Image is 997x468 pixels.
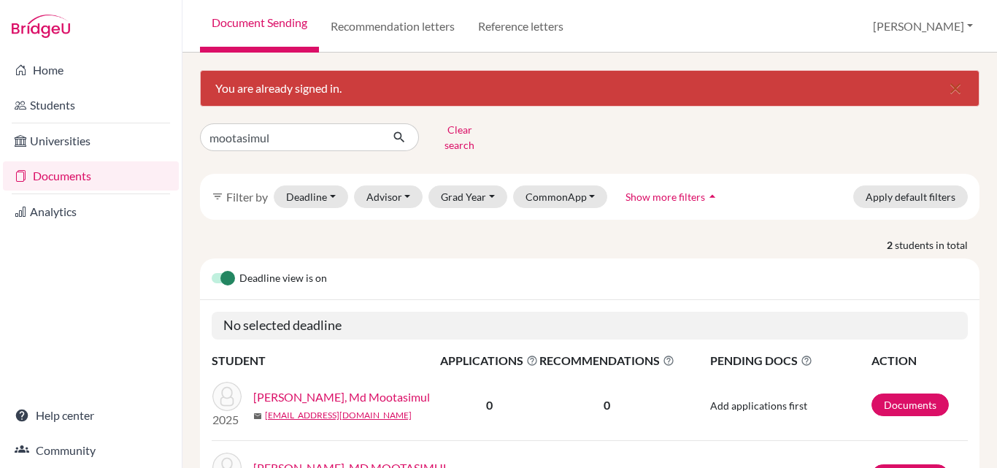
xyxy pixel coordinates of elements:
[705,189,720,204] i: arrow_drop_up
[871,351,968,370] th: ACTION
[853,185,968,208] button: Apply default filters
[200,123,381,151] input: Find student by name...
[866,12,979,40] button: [PERSON_NAME]
[239,270,327,288] span: Deadline view is on
[513,185,608,208] button: CommonApp
[253,412,262,421] span: mail
[253,388,430,406] a: [PERSON_NAME], Md Mootasimul
[710,352,870,369] span: PENDING DOCS
[625,191,705,203] span: Show more filters
[613,185,732,208] button: Show more filtersarrow_drop_up
[12,15,70,38] img: Bridge-U
[947,80,964,97] i: close
[419,118,500,156] button: Clear search
[486,398,493,412] b: 0
[3,126,179,156] a: Universities
[3,161,179,191] a: Documents
[539,396,674,414] p: 0
[226,190,268,204] span: Filter by
[212,411,242,429] p: 2025
[212,351,439,370] th: STUDENT
[710,399,807,412] span: Add applications first
[932,71,979,106] button: Close
[895,237,979,253] span: students in total
[200,70,979,107] div: You are already signed in.
[428,185,507,208] button: Grad Year
[212,312,968,340] h5: No selected deadline
[354,185,423,208] button: Advisor
[539,352,674,369] span: RECOMMENDATIONS
[274,185,348,208] button: Deadline
[3,436,179,465] a: Community
[3,401,179,430] a: Help center
[887,237,895,253] strong: 2
[3,197,179,226] a: Analytics
[3,55,179,85] a: Home
[871,394,949,416] a: Documents
[265,409,412,422] a: [EMAIL_ADDRESS][DOMAIN_NAME]
[440,352,538,369] span: APPLICATIONS
[212,382,242,411] img: Quadir, Md Mootasimul
[3,91,179,120] a: Students
[212,191,223,202] i: filter_list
